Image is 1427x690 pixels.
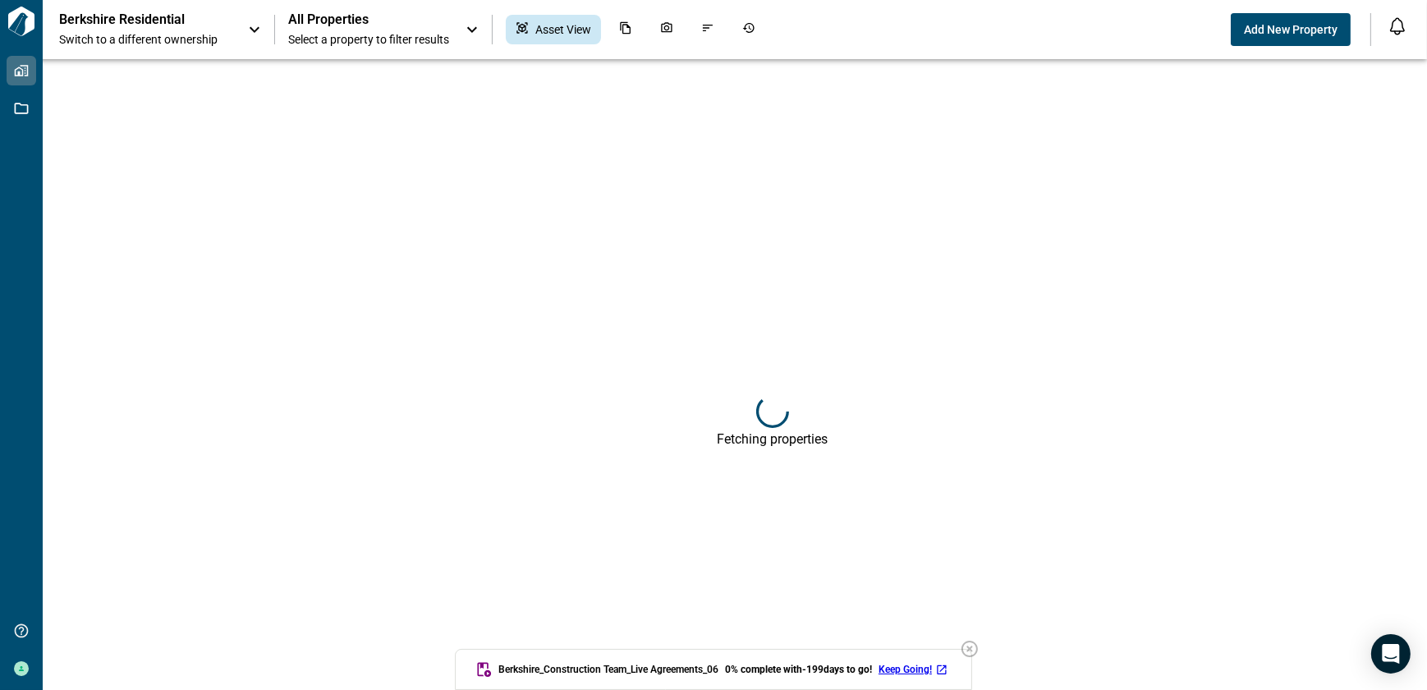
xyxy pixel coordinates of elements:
[288,31,449,48] span: Select a property to filter results
[506,15,601,44] div: Asset View
[609,15,642,44] div: Documents
[1244,21,1338,38] span: Add New Property
[1384,13,1411,39] button: Open notification feed
[718,431,828,447] div: Fetching properties
[59,31,232,48] span: Switch to a different ownership
[732,15,765,44] div: Job History
[1231,13,1351,46] button: Add New Property
[725,663,872,676] span: 0 % complete with -199 days to go!
[650,15,683,44] div: Photos
[288,11,449,28] span: All Properties
[535,21,591,38] span: Asset View
[59,11,207,28] p: Berkshire Residential
[691,15,724,44] div: Issues & Info
[879,663,952,676] a: Keep Going!
[498,663,718,676] span: Berkshire_Construction Team_Live Agreements_06
[1371,634,1411,674] div: Open Intercom Messenger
